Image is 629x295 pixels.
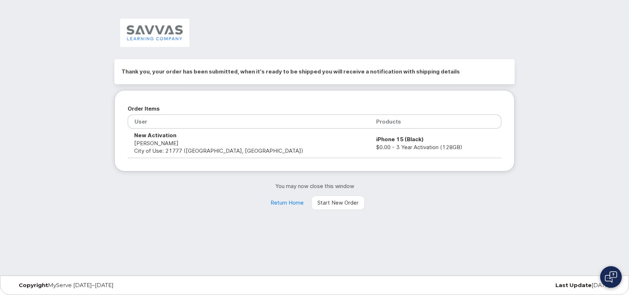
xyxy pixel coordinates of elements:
strong: Copyright [19,282,48,289]
th: Products [370,115,501,129]
strong: iPhone 15 (Black) [376,136,424,143]
a: Start New Order [311,196,365,210]
img: Savvas Learning Company LLC [120,19,189,47]
div: [DATE] [415,282,616,288]
div: MyServe [DATE]–[DATE] [13,282,214,288]
a: Return Home [264,196,310,210]
h2: Thank you, your order has been submitted, when it's ready to be shipped you will receive a notifi... [122,66,507,77]
th: User [128,115,370,129]
strong: Last Update [555,282,591,289]
p: You may now close this window [114,182,515,190]
h2: Order Items [128,103,501,114]
td: $0.00 - 3 Year Activation (128GB) [370,129,501,158]
td: [PERSON_NAME] City of Use: 21777 ([GEOGRAPHIC_DATA], [GEOGRAPHIC_DATA]) [128,129,370,158]
img: Open chat [605,271,617,283]
strong: New Activation [134,132,176,139]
